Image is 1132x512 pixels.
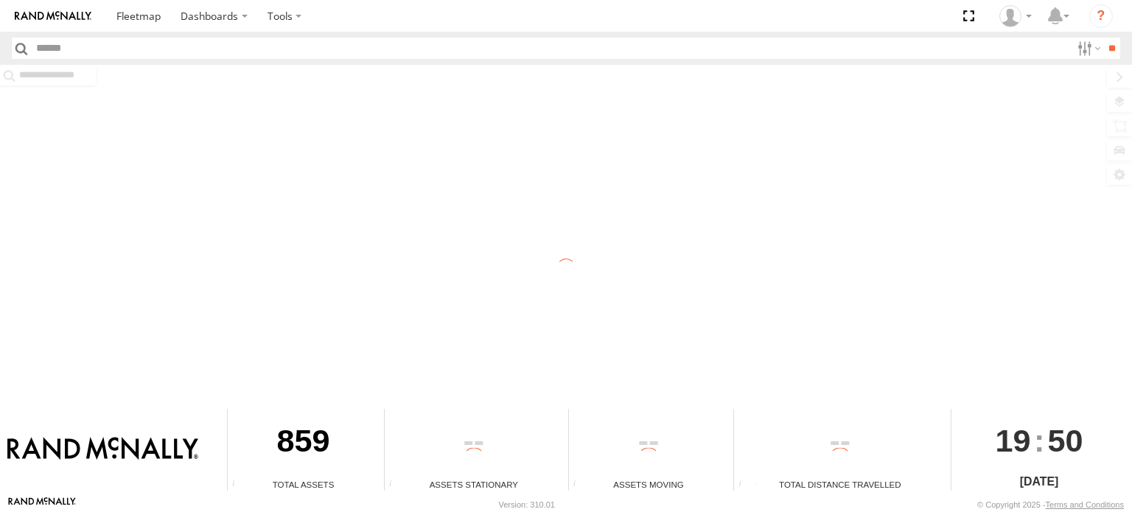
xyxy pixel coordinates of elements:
div: Total number of Enabled Assets [228,480,250,491]
a: Visit our Website [8,497,76,512]
div: Version: 310.01 [499,500,555,509]
div: Assets Stationary [385,478,562,491]
div: Total number of assets current stationary. [385,480,407,491]
div: 859 [228,409,379,478]
div: Jose Goitia [994,5,1037,27]
div: : [951,409,1126,472]
div: Total number of assets current in transit. [569,480,591,491]
span: 19 [996,409,1031,472]
div: [DATE] [951,473,1126,491]
div: © Copyright 2025 - [977,500,1124,509]
label: Search Filter Options [1072,38,1103,59]
div: Total Distance Travelled [734,478,946,491]
span: 50 [1048,409,1083,472]
div: Total distance travelled by all assets within specified date range and applied filters [734,480,756,491]
i: ? [1089,4,1113,28]
img: rand-logo.svg [15,11,91,21]
a: Terms and Conditions [1046,500,1124,509]
div: Assets Moving [569,478,729,491]
img: Rand McNally [7,437,198,462]
div: Total Assets [228,478,379,491]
